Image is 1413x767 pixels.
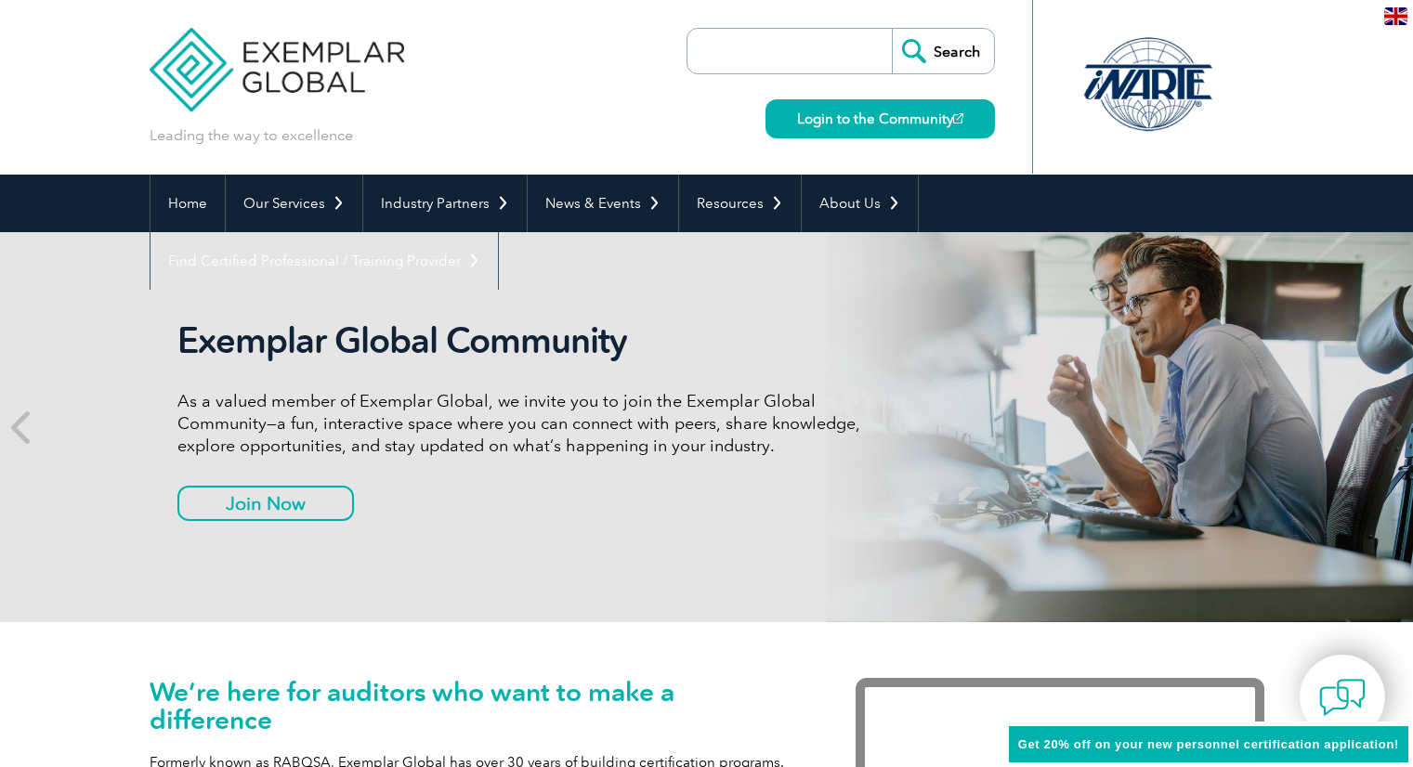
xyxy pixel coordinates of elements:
[528,175,678,232] a: News & Events
[1319,674,1366,721] img: contact-chat.png
[226,175,362,232] a: Our Services
[802,175,918,232] a: About Us
[150,678,800,734] h1: We’re here for auditors who want to make a difference
[953,113,963,123] img: open_square.png
[765,99,995,138] a: Login to the Community
[177,319,874,362] h2: Exemplar Global Community
[150,175,225,232] a: Home
[150,232,498,290] a: Find Certified Professional / Training Provider
[363,175,527,232] a: Industry Partners
[1384,7,1407,25] img: en
[1018,737,1399,751] span: Get 20% off on your new personnel certification application!
[679,175,801,232] a: Resources
[150,125,353,146] p: Leading the way to excellence
[177,486,354,521] a: Join Now
[892,29,994,73] input: Search
[177,390,874,457] p: As a valued member of Exemplar Global, we invite you to join the Exemplar Global Community—a fun,...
